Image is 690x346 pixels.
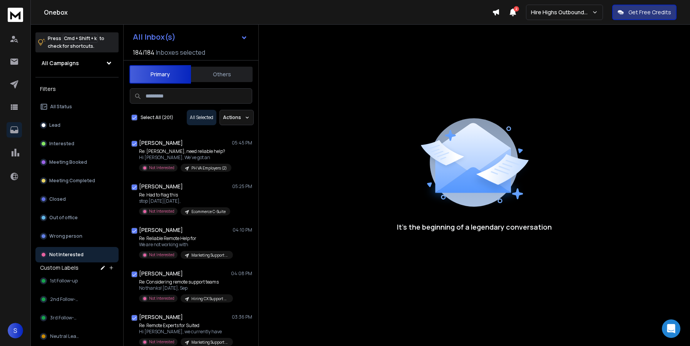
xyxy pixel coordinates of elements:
p: Hi [PERSON_NAME], We’ve got an [139,155,231,161]
span: 184 / 184 [133,48,154,57]
button: 2nd Follow-up [35,292,119,307]
span: 2 [514,6,519,12]
img: logo [8,8,23,22]
p: Marketing Support - PH VA Employers (2) [191,252,228,258]
button: 3rd Follow-up [35,310,119,326]
h1: [PERSON_NAME] [139,226,183,234]
p: Actions [223,114,241,121]
h1: All Inbox(s) [133,33,176,41]
p: Re: Remote Experts for Suited [139,322,231,329]
span: 2nd Follow-up [50,296,81,302]
button: Meeting Completed [35,173,119,188]
button: Neutral Leads [35,329,119,344]
p: Closed [49,196,66,202]
label: Select All (201) [141,114,173,121]
button: Others [191,66,253,83]
h3: Custom Labels [40,264,79,272]
div: Open Intercom Messenger [662,319,680,338]
button: S [8,323,23,338]
p: Re: Considering remote support teams [139,279,231,285]
p: 04:10 PM [233,227,252,233]
button: All Inbox(s) [127,29,254,45]
p: Meeting Completed [49,178,95,184]
p: Hi [PERSON_NAME], we currently have [139,329,231,335]
button: Wrong person [35,228,119,244]
h3: Filters [35,84,119,94]
p: Lead [49,122,60,128]
button: Actions [219,110,254,125]
p: Out of office [49,215,78,221]
p: All Status [50,104,72,110]
p: Not Interested [149,252,174,258]
p: Not Interested [149,339,174,345]
button: Primary [129,65,191,84]
span: 1st Follow-up [50,278,78,284]
p: Ecommerce C-Suite [191,209,226,215]
p: 05:25 PM [232,183,252,190]
button: Closed [35,191,119,207]
p: Not Interested [49,252,84,258]
span: Cmd + Shift + k [63,34,98,43]
p: Hire Highs Outbound Engine [531,8,592,16]
p: Get Free Credits [628,8,671,16]
h1: [PERSON_NAME] [139,270,183,277]
p: Hiring CX Support and BDR [191,296,228,302]
p: Not Interested [149,165,174,171]
button: Get Free Credits [612,5,677,20]
h1: All Campaigns [42,59,79,67]
p: No thanks! [DATE], Sep [139,285,231,291]
p: 05:45 PM [232,140,252,146]
p: stop [DATE][DATE], [139,198,230,204]
p: Meeting Booked [49,159,87,165]
p: It’s the beginning of a legendary conversation [397,222,552,232]
p: Re: [PERSON_NAME], need reliable help? [139,148,231,155]
button: All Campaigns [35,55,119,71]
p: Press to check for shortcuts. [48,35,104,50]
p: Re: Reliable Remote Help for [139,235,231,242]
h1: [PERSON_NAME] [139,183,183,190]
p: 04:08 PM [231,270,252,277]
span: 3rd Follow-up [50,315,80,321]
button: 1st Follow-up [35,273,119,289]
button: Lead [35,118,119,133]
p: Not Interested [149,208,174,214]
button: Meeting Booked [35,155,119,170]
h1: [PERSON_NAME] [139,139,183,147]
p: Wrong person [49,233,82,239]
p: Marketing Support - PH VA Employers (2) [191,339,228,345]
button: Interested [35,136,119,151]
p: PH VA Employers (2) [191,165,227,171]
button: Not Interested [35,247,119,262]
p: 03:36 PM [232,314,252,320]
button: All Status [35,99,119,114]
h1: Onebox [44,8,492,17]
p: All Selected [190,114,213,121]
p: We are not working with [139,242,231,248]
h1: [PERSON_NAME] [139,313,183,321]
p: Interested [49,141,74,147]
button: Out of office [35,210,119,225]
p: Not Interested [149,296,174,301]
p: Re: Had to flag this [139,192,230,198]
h3: Inboxes selected [156,48,205,57]
span: Neutral Leads [50,333,82,339]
